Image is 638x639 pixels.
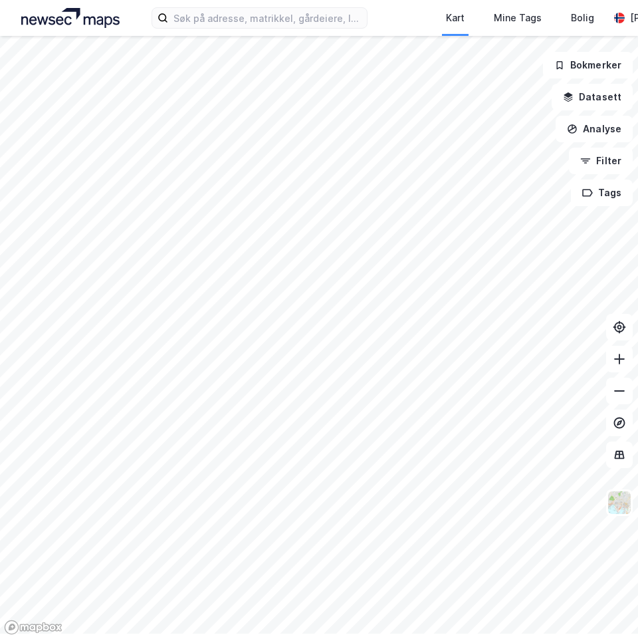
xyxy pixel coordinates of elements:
div: Mine Tags [494,10,542,26]
iframe: Chat Widget [572,575,638,639]
img: logo.a4113a55bc3d86da70a041830d287a7e.svg [21,8,120,28]
input: Søk på adresse, matrikkel, gårdeiere, leietakere eller personer [168,8,367,28]
div: Bolig [571,10,594,26]
div: Kart [446,10,465,26]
